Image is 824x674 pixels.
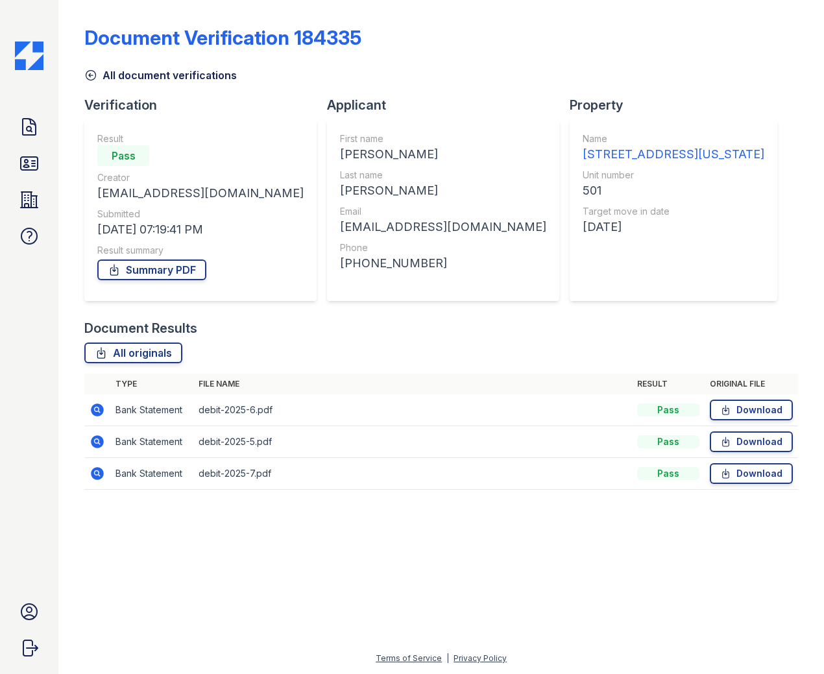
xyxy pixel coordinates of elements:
[637,403,699,416] div: Pass
[193,394,632,426] td: debit-2025-6.pdf
[446,653,449,663] div: |
[340,169,546,182] div: Last name
[97,132,304,145] div: Result
[84,343,182,363] a: All originals
[376,653,442,663] a: Terms of Service
[193,458,632,490] td: debit-2025-7.pdf
[97,259,206,280] a: Summary PDF
[84,26,361,49] div: Document Verification 184335
[583,132,764,163] a: Name [STREET_ADDRESS][US_STATE]
[84,96,327,114] div: Verification
[340,182,546,200] div: [PERSON_NAME]
[15,42,43,70] img: CE_Icon_Blue-c292c112584629df590d857e76928e9f676e5b41ef8f769ba2f05ee15b207248.png
[340,205,546,218] div: Email
[110,458,193,490] td: Bank Statement
[97,221,304,239] div: [DATE] 07:19:41 PM
[97,184,304,202] div: [EMAIL_ADDRESS][DOMAIN_NAME]
[454,653,507,663] a: Privacy Policy
[710,400,793,420] a: Download
[97,244,304,257] div: Result summary
[583,145,764,163] div: [STREET_ADDRESS][US_STATE]
[110,426,193,458] td: Bank Statement
[340,132,546,145] div: First name
[340,218,546,236] div: [EMAIL_ADDRESS][DOMAIN_NAME]
[340,145,546,163] div: [PERSON_NAME]
[97,171,304,184] div: Creator
[84,67,237,83] a: All document verifications
[193,374,632,394] th: File name
[110,394,193,426] td: Bank Statement
[327,96,570,114] div: Applicant
[583,182,764,200] div: 501
[637,435,699,448] div: Pass
[110,374,193,394] th: Type
[583,218,764,236] div: [DATE]
[705,374,798,394] th: Original file
[97,145,149,166] div: Pass
[570,96,788,114] div: Property
[710,431,793,452] a: Download
[632,374,705,394] th: Result
[637,467,699,480] div: Pass
[583,205,764,218] div: Target move in date
[583,169,764,182] div: Unit number
[84,319,197,337] div: Document Results
[340,254,546,272] div: [PHONE_NUMBER]
[583,132,764,145] div: Name
[710,463,793,484] a: Download
[340,241,546,254] div: Phone
[193,426,632,458] td: debit-2025-5.pdf
[769,622,811,661] iframe: chat widget
[97,208,304,221] div: Submitted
